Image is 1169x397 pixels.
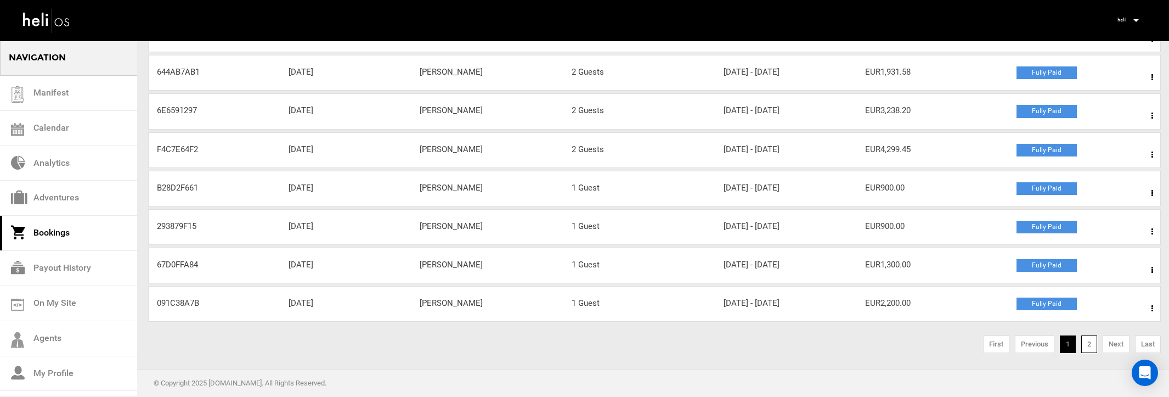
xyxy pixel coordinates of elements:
div: 1 Guest [563,259,715,271]
div: [DATE] [280,66,412,78]
div: 2 Guests [563,105,715,116]
div: 1 Guest [563,298,715,309]
div: EUR1,300.00 [857,259,1009,271]
div: [DATE] - [DATE] [715,298,857,309]
img: 7b8205e9328a03c7eaaacec4a25d2b25.jpeg [1113,12,1130,28]
div: Fully Paid [1016,66,1077,79]
div: Fully Paid [1016,105,1077,118]
a: 1 [1060,336,1076,353]
div: [DATE] - [DATE] [715,182,857,194]
div: [PERSON_NAME] [411,259,563,271]
div: [DATE] [280,105,412,116]
div: [PERSON_NAME] [411,298,563,309]
div: Fully Paid [1016,182,1077,195]
img: on_my_site.svg [11,299,24,311]
div: EUR900.00 [857,182,1009,194]
div: Open Intercom Messenger [1132,360,1158,386]
a: Previous [1015,336,1054,353]
div: Fully Paid [1016,259,1077,272]
div: [PERSON_NAME] [411,105,563,116]
div: [DATE] [280,298,412,309]
div: 67D0FFA84 [149,259,280,271]
img: calendar.svg [11,123,24,136]
div: [DATE] - [DATE] [715,144,857,155]
div: Fully Paid [1016,298,1077,310]
div: [DATE] [280,182,412,194]
div: [PERSON_NAME] [411,66,563,78]
div: F4C7E64F2 [149,144,280,155]
div: EUR900.00 [857,221,1009,232]
div: Fully Paid [1016,144,1077,156]
a: Next [1103,336,1130,353]
div: EUR3,238.20 [857,105,1009,116]
div: [DATE] - [DATE] [715,221,857,232]
div: 2 Guests [563,66,715,78]
div: EUR1,931.58 [857,66,1009,78]
div: Fully Paid [1016,221,1077,233]
div: [PERSON_NAME] [411,144,563,155]
div: [PERSON_NAME] [411,221,563,232]
div: [DATE] - [DATE] [715,259,857,271]
div: 644AB7AB1 [149,66,280,78]
div: [DATE] - [DATE] [715,105,857,116]
img: agents-icon.svg [11,332,24,348]
div: EUR2,200.00 [857,298,1009,309]
img: guest-list.svg [9,86,26,103]
div: [DATE] [280,259,412,271]
a: 2 [1081,336,1097,353]
div: 1 Guest [563,221,715,232]
div: 2 Guests [563,144,715,155]
div: B28D2F661 [149,182,280,194]
div: 1 Guest [563,182,715,194]
div: [DATE] - [DATE] [715,66,857,78]
a: Last [1135,336,1161,353]
div: 293879F15 [149,221,280,232]
img: heli-logo [22,6,71,35]
a: First [983,336,1009,353]
div: 6E6591297 [149,105,280,116]
div: [DATE] [280,221,412,232]
div: 091C38A7B [149,298,280,309]
div: EUR4,299.45 [857,144,1009,155]
div: [PERSON_NAME] [411,182,563,194]
div: [DATE] [280,144,412,155]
